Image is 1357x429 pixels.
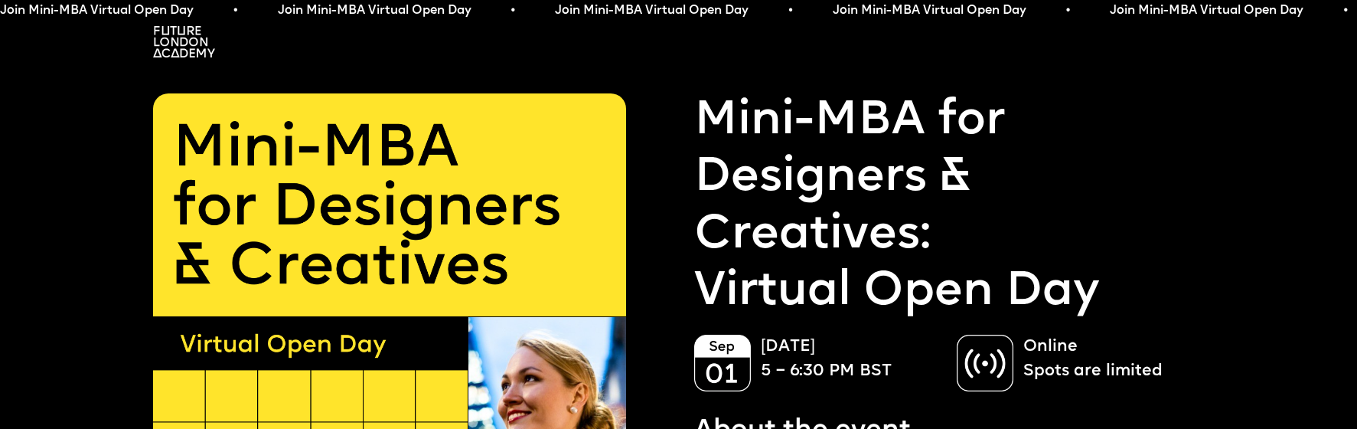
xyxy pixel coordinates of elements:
[788,3,793,18] span: •
[694,93,1220,322] p: Virtual Open Day
[1023,335,1204,384] p: Online Spots are limited
[233,3,238,18] span: •
[694,93,1220,264] a: Mini-MBA for Designers & Creatives:
[1066,3,1071,18] span: •
[1343,3,1348,18] span: •
[511,3,515,18] span: •
[761,335,941,384] p: [DATE] 5 – 6:30 PM BST
[153,26,215,57] img: A logo saying in 3 lines: Future London Academy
